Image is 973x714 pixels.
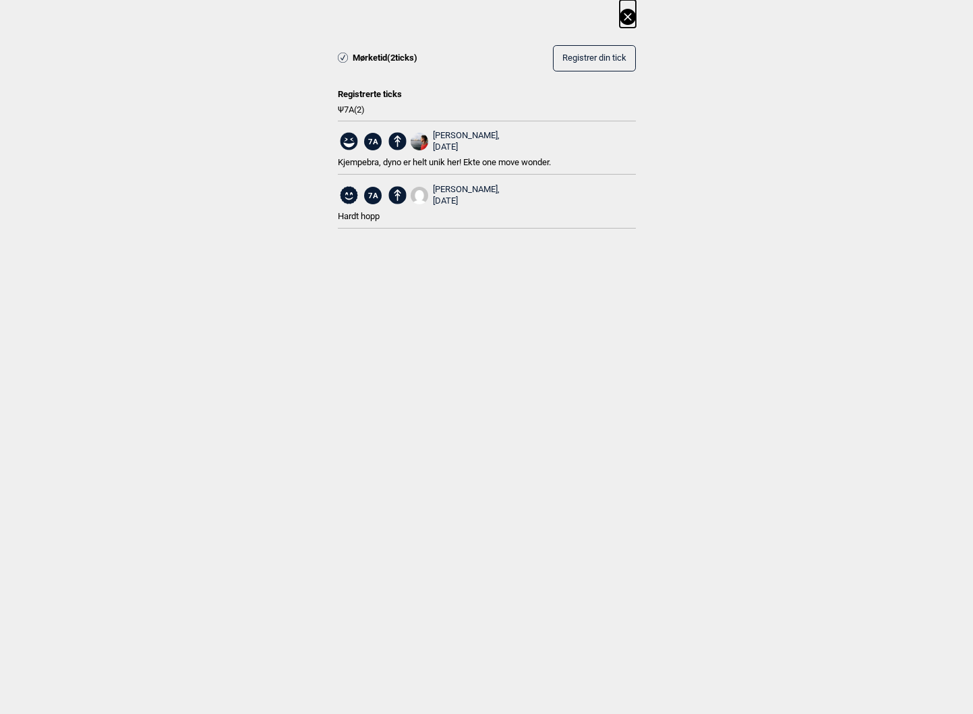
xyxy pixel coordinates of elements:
[411,130,500,153] a: 96237517 3053624591380607 2383231920386342912 n[PERSON_NAME], [DATE]
[411,184,500,207] a: User fallback1[PERSON_NAME], [DATE]
[353,53,417,64] span: Mørketid ( 2 ticks)
[411,187,428,204] img: User fallback1
[562,53,626,63] span: Registrer din tick
[433,142,500,153] div: [DATE]
[338,105,636,116] span: Ψ 7A ( 2 )
[338,157,551,167] span: Kjempebra, dyno er helt unik her! Ekte one move wonder.
[338,211,380,221] span: Hardt hopp
[338,80,636,100] div: Registrerte ticks
[433,184,500,207] div: [PERSON_NAME],
[364,187,382,204] span: 7A
[433,196,500,207] div: [DATE]
[553,45,636,71] button: Registrer din tick
[411,133,428,150] img: 96237517 3053624591380607 2383231920386342912 n
[364,133,382,150] span: 7A
[433,130,500,153] div: [PERSON_NAME],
